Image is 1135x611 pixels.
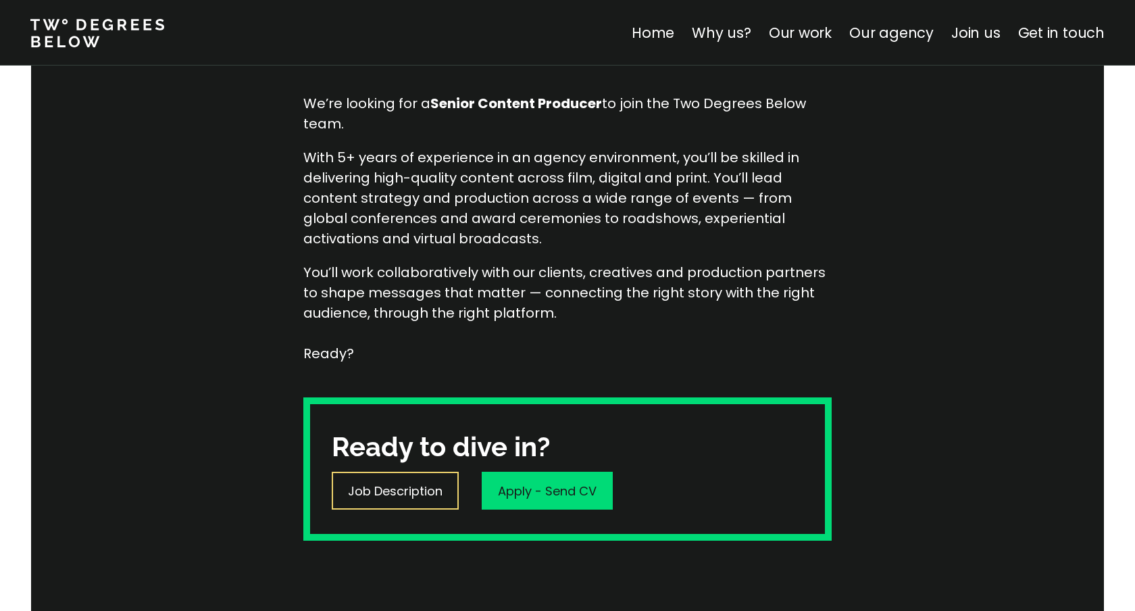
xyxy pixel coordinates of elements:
p: Job Description [348,482,443,500]
a: Job Description [332,472,459,510]
a: Why us? [692,23,751,43]
strong: Senior Content Producer [430,94,602,113]
a: Our work [769,23,832,43]
a: Our agency [849,23,934,43]
p: You’ll work collaboratively with our clients, creatives and production partners to shape messages... [303,262,832,364]
a: Get in touch [1018,23,1105,43]
p: Apply - Send CV [498,482,597,500]
a: Join us [951,23,1001,43]
p: We’re looking for a to join the Two Degrees Below team. [303,93,832,134]
a: Home [632,23,674,43]
h3: Ready to dive in? [332,429,550,465]
p: With 5+ years of experience in an agency environment, you’ll be skilled in delivering high-qualit... [303,147,832,249]
a: Apply - Send CV [482,472,613,510]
